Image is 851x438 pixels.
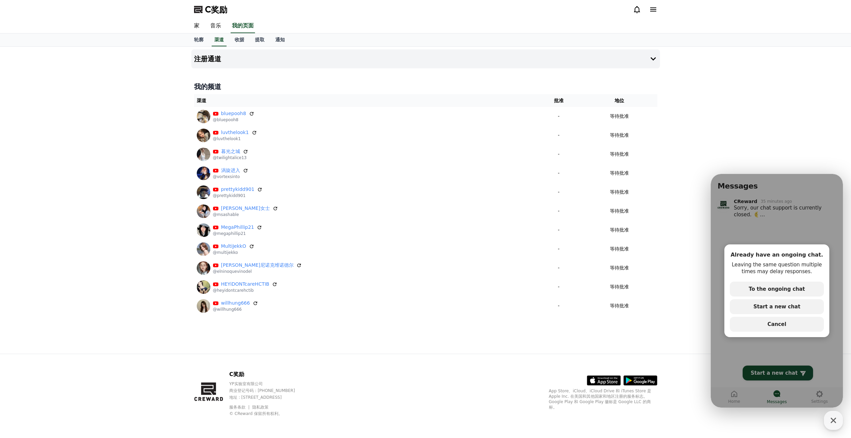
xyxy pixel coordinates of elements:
font: 渠道 [214,37,224,42]
font: 等待批准 [610,151,629,157]
font: [PERSON_NAME]尼诺克维诺德尔 [221,262,294,268]
a: 家 [189,19,205,33]
font: 服务条款 [229,405,246,410]
img: 涡旋进入 [197,167,210,180]
font: App Store、iCloud、iCloud Drive 和 iTunes Store 是 Apple Inc. 在美国和其他国家和地区注册的服务标志。Google Play 和 Google... [549,389,652,410]
a: willhung666 [221,300,250,307]
font: - [558,284,559,289]
font: @multijekko [213,250,238,255]
font: 涡旋进入 [221,168,240,173]
a: 暮光之城 [221,148,240,155]
font: @bluepooh8 [213,117,238,122]
a: MultiJekkO [221,243,246,250]
img: MultiJekkO [197,242,210,256]
font: 我的频道 [194,83,221,91]
font: 等待批准 [610,284,629,289]
font: 收据 [235,37,244,42]
font: @prettykidd901 [213,193,246,198]
iframe: Channel chat [711,174,843,408]
font: 我的页面 [232,22,254,29]
font: 通知 [275,37,285,42]
a: bluepooh8 [221,110,246,117]
font: 注册通道 [194,55,221,63]
font: C奖励 [205,5,227,14]
font: - [558,303,559,308]
img: willhung666 [197,299,210,313]
a: C奖励 [194,4,227,15]
font: HEYiDONTcareHCTIB [221,281,270,287]
a: 涡旋进入 [221,167,240,174]
font: @vortexsinto [213,174,240,179]
a: 通知 [270,34,290,46]
font: 批准 [554,98,563,103]
font: - [558,265,559,270]
font: - [558,227,559,233]
font: 地位 [615,98,624,103]
font: 等待批准 [610,227,629,233]
a: prettykidd901 [221,186,255,193]
font: 等待批准 [610,246,629,251]
img: 阿什布尔女士 [197,204,210,218]
img: MegaPhillip21 [197,223,210,237]
font: 等待批准 [610,113,629,119]
img: bluepooh8 [197,110,210,123]
a: [PERSON_NAME]尼诺克维诺德尔 [221,262,294,269]
a: 提取 [250,34,270,46]
a: luvthelook1 [221,129,249,136]
font: 提取 [255,37,264,42]
font: prettykidd901 [221,187,255,192]
font: 等待批准 [610,132,629,138]
img: 暮光之城 [197,148,210,161]
img: prettykidd901 [197,185,210,199]
font: @heyidontcarehctib [213,288,254,293]
font: @twilightalice13 [213,155,247,160]
font: @elninoquevinodel [213,269,252,274]
font: willhung666 [221,300,250,306]
font: YP实验室有限公司 [229,381,263,386]
font: - [558,170,559,176]
font: @msashable [213,212,239,217]
font: 等待批准 [610,265,629,270]
img: luvthelook1 [197,129,210,142]
img: HEYiDONTcareHCTIB [197,280,210,294]
font: 渠道 [197,98,206,103]
a: 渠道 [212,34,227,46]
font: 等待批准 [610,208,629,214]
a: HEYiDONTcareHCTIB [221,281,270,288]
font: 音乐 [210,22,221,29]
font: @luvthelook1 [213,136,241,141]
font: 地址 : [STREET_ADDRESS] [229,395,282,400]
font: 等待批准 [610,170,629,176]
a: 收据 [229,34,250,46]
font: 等待批准 [610,189,629,195]
font: 家 [194,22,199,29]
a: 轮廓 [189,34,209,46]
font: luvthelook1 [221,130,249,135]
font: - [558,151,559,157]
a: 我的页面 [231,19,255,33]
font: MegaPhillip21 [221,224,254,230]
img: 埃尔尼诺克维诺德尔 [197,261,210,275]
font: © CReward 保留所有权利。 [229,411,282,416]
button: 注册通道 [191,49,660,68]
a: [PERSON_NAME]女士 [221,205,270,212]
a: 音乐 [205,19,227,33]
font: - [558,189,559,195]
a: MegaPhillip21 [221,224,254,231]
font: [PERSON_NAME]女士 [221,205,270,211]
font: MultiJekkO [221,243,246,249]
font: 商业登记号码：[PHONE_NUMBER] [229,388,295,393]
font: - [558,208,559,214]
a: 服务条款 [229,405,251,410]
font: - [558,246,559,251]
font: bluepooh8 [221,111,246,116]
font: - [558,132,559,138]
